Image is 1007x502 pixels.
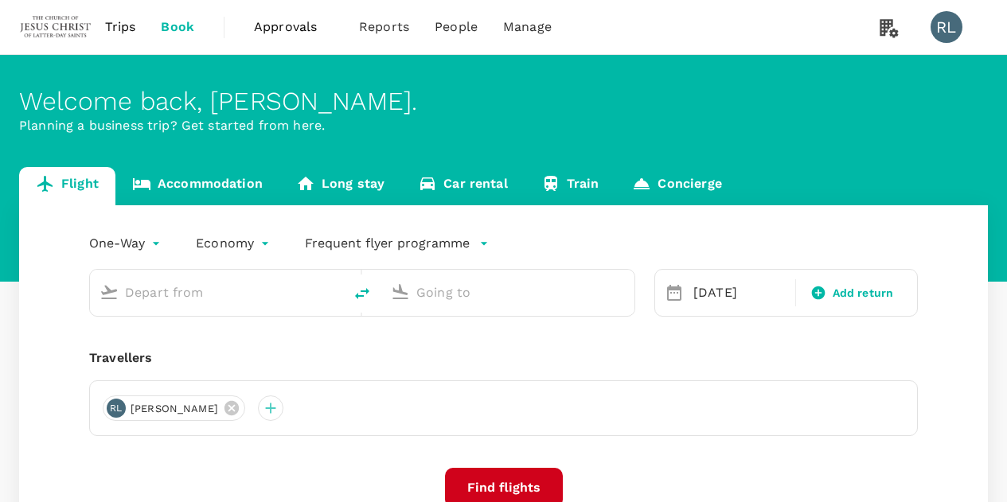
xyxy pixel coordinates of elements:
div: RL [931,11,962,43]
span: Book [161,18,194,37]
span: [PERSON_NAME] [121,401,228,417]
button: Open [332,290,335,294]
input: Going to [416,280,601,305]
a: Train [525,167,616,205]
div: RL [107,399,126,418]
div: Welcome back , [PERSON_NAME] . [19,87,988,116]
div: RL[PERSON_NAME] [103,395,245,421]
a: Long stay [279,167,401,205]
p: Frequent flyer programme [305,234,470,253]
a: Car rental [401,167,525,205]
button: Frequent flyer programme [305,234,489,253]
a: Flight [19,167,115,205]
span: Approvals [254,18,334,37]
button: delete [343,274,381,313]
div: [DATE] [687,277,792,309]
span: Reports [359,18,409,37]
span: Add return [833,285,894,302]
span: Trips [105,18,136,37]
input: Depart from [125,280,310,305]
p: Planning a business trip? Get started from here. [19,116,988,135]
a: Concierge [615,167,738,205]
div: Travellers [89,348,918,368]
span: Manage [503,18,552,37]
button: Open [623,290,626,294]
span: People [435,18,478,37]
img: The Malaysian Church of Jesus Christ of Latter-day Saints [19,10,92,45]
div: One-Way [89,231,164,256]
a: Accommodation [115,167,279,205]
div: Economy [196,231,273,256]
